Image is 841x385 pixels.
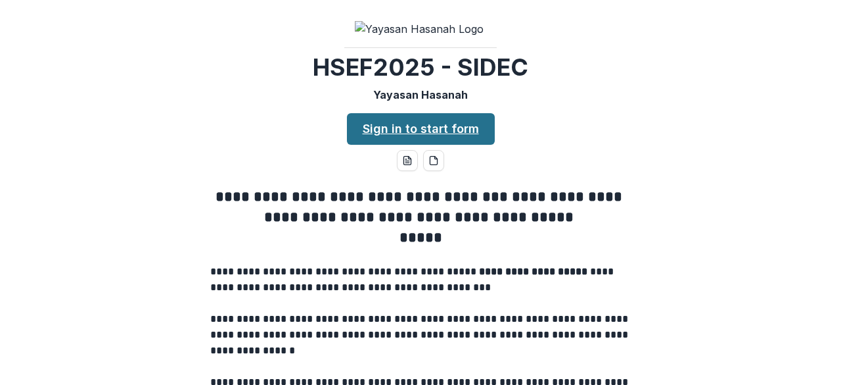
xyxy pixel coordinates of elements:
[373,87,468,103] p: Yayasan Hasanah
[355,21,486,37] img: Yayasan Hasanah Logo
[347,113,495,145] a: Sign in to start form
[397,150,418,171] button: word-download
[313,53,528,82] h2: HSEF2025 - SIDEC
[423,150,444,171] button: pdf-download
